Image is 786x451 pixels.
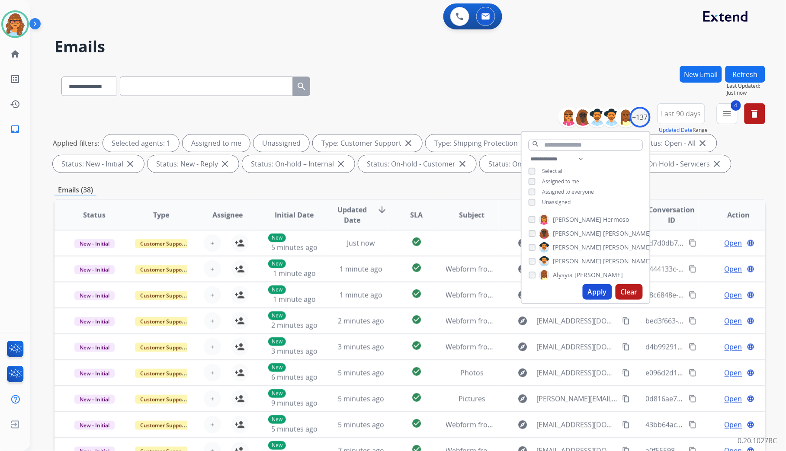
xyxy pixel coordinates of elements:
[83,210,106,220] span: Status
[632,134,717,152] div: Status: Open - All
[268,311,286,320] p: New
[725,66,765,83] button: Refresh
[135,369,191,378] span: Customer Support
[10,49,20,59] mat-icon: home
[135,239,191,248] span: Customer Support
[747,343,755,351] mat-icon: language
[411,288,422,299] mat-icon: check_circle
[459,394,485,403] span: Pictures
[622,369,630,377] mat-icon: content_copy
[135,421,191,430] span: Customer Support
[74,317,115,326] span: New - Initial
[553,271,573,279] span: Alysyia
[210,342,214,352] span: +
[411,237,422,247] mat-icon: check_circle
[53,138,99,148] p: Applied filters:
[3,12,27,36] img: avatar
[659,126,708,134] span: Range
[518,419,528,430] mat-icon: explore
[235,290,245,300] mat-icon: person_add
[747,395,755,403] mat-icon: language
[358,155,476,173] div: Status: On-hold - Customer
[148,155,239,173] div: Status: New - Reply
[747,317,755,325] mat-icon: language
[725,316,742,326] span: Open
[699,200,765,230] th: Action
[689,369,697,377] mat-icon: content_copy
[204,416,221,433] button: +
[55,38,765,55] h2: Emails
[340,290,382,300] span: 1 minute ago
[518,393,528,404] mat-icon: explore
[661,112,701,115] span: Last 90 days
[10,74,20,84] mat-icon: list_alt
[204,338,221,355] button: +
[135,317,191,326] span: Customer Support
[738,435,777,446] p: 0.20.1027RC
[220,159,230,169] mat-icon: close
[273,294,316,304] span: 1 minute ago
[74,369,115,378] span: New - Initial
[747,291,755,299] mat-icon: language
[747,265,755,273] mat-icon: language
[135,343,191,352] span: Customer Support
[74,395,115,404] span: New - Initial
[135,265,191,274] span: Customer Support
[574,271,623,279] span: [PERSON_NAME]
[646,368,780,377] span: e096d2d1-a9d4-4144-af29-dd32a20a6d4d
[204,286,221,304] button: +
[603,243,651,252] span: [PERSON_NAME]
[10,99,20,109] mat-icon: history
[689,265,697,273] mat-icon: content_copy
[725,342,742,352] span: Open
[553,257,601,265] span: [PERSON_NAME]
[689,343,697,351] mat-icon: content_copy
[340,264,382,274] span: 1 minute ago
[271,372,318,382] span: 6 minutes ago
[411,340,422,351] mat-icon: check_circle
[313,134,422,152] div: Type: Customer Support
[603,215,629,224] span: Hermoso
[722,109,732,119] mat-icon: menu
[411,210,423,220] span: SLA
[446,420,642,429] span: Webform from [EMAIL_ADDRESS][DOMAIN_NAME] on [DATE]
[74,265,115,274] span: New - Initial
[338,420,384,429] span: 5 minutes ago
[712,159,722,169] mat-icon: close
[537,342,618,352] span: [EMAIL_ADDRESS][DOMAIN_NAME]
[271,243,318,252] span: 5 minutes ago
[459,210,485,220] span: Subject
[271,424,318,434] span: 5 minutes ago
[235,264,245,274] mat-icon: person_add
[411,366,422,377] mat-icon: check_circle
[210,419,214,430] span: +
[235,342,245,352] mat-icon: person_add
[603,229,651,238] span: [PERSON_NAME]
[646,420,781,429] span: 43bb64ac-60bd-45ef-88ed-3d4d9e14d59b
[103,134,179,152] div: Selected agents: 1
[460,368,484,377] span: Photos
[747,421,755,429] mat-icon: language
[622,317,630,325] mat-icon: content_copy
[74,343,115,352] span: New - Initial
[377,205,387,215] mat-icon: arrow_downward
[338,316,384,326] span: 2 minutes ago
[183,134,250,152] div: Assigned to me
[659,127,693,134] button: Updated Date
[542,167,564,175] span: Select all
[518,368,528,378] mat-icon: explore
[125,159,135,169] mat-icon: close
[446,342,642,352] span: Webform from [EMAIL_ADDRESS][DOMAIN_NAME] on [DATE]
[725,419,742,430] span: Open
[747,239,755,247] mat-icon: language
[204,312,221,329] button: +
[268,233,286,242] p: New
[426,134,539,152] div: Type: Shipping Protection
[750,109,760,119] mat-icon: delete
[689,317,697,325] mat-icon: content_copy
[518,342,528,352] mat-icon: explore
[268,259,286,268] p: New
[537,393,618,404] span: [PERSON_NAME][EMAIL_ADDRESS][DOMAIN_NAME]
[210,290,214,300] span: +
[336,159,346,169] mat-icon: close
